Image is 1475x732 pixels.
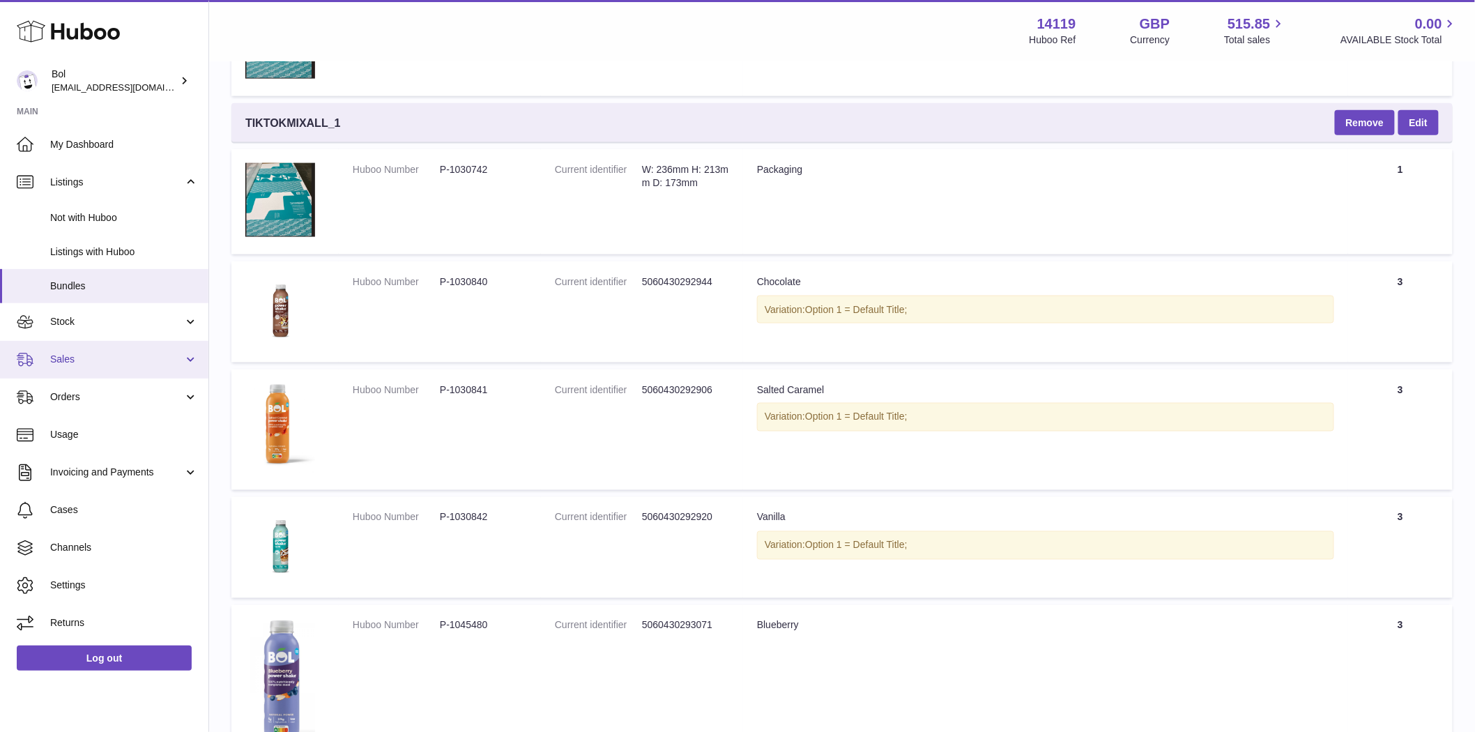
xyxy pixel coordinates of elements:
[50,176,183,189] span: Listings
[1228,15,1270,33] span: 515.85
[50,353,183,366] span: Sales
[1224,15,1286,47] a: 515.85 Total sales
[1037,15,1076,33] strong: 14119
[555,275,642,289] dt: Current identifier
[440,275,527,289] dd: P-1030840
[642,511,729,524] dd: 5060430292920
[1398,110,1439,135] a: Edit
[555,619,642,632] dt: Current identifier
[805,304,908,315] span: Option 1 = Default Title;
[555,511,642,524] dt: Current identifier
[642,383,729,397] dd: 5060430292906
[353,275,440,289] dt: Huboo Number
[17,70,38,91] img: internalAdmin-14119@internal.huboo.com
[245,383,315,473] img: Salted Caramel
[757,619,1334,632] div: Blueberry
[353,163,440,176] dt: Huboo Number
[1030,33,1076,47] div: Huboo Ref
[1340,33,1458,47] span: AVAILABLE Stock Total
[1335,110,1395,135] button: Remove
[50,315,183,328] span: Stock
[1140,15,1170,33] strong: GBP
[642,619,729,632] dd: 5060430293071
[440,163,527,176] dd: P-1030742
[245,511,315,581] img: Vanilla
[440,511,527,524] dd: P-1030842
[17,646,192,671] a: Log out
[50,280,198,293] span: Bundles
[757,163,1334,176] div: Packaging
[245,163,315,236] img: Packaging
[50,616,198,630] span: Returns
[555,383,642,397] dt: Current identifier
[555,163,642,190] dt: Current identifier
[805,411,908,422] span: Option 1 = Default Title;
[642,163,729,190] dd: W: 236mm H: 213mm D: 173mm
[245,116,341,131] span: TIKTOKMIXALL_1
[757,383,1334,397] div: Salted Caramel
[52,68,177,94] div: Bol
[1131,33,1170,47] div: Currency
[50,579,198,592] span: Settings
[50,428,198,441] span: Usage
[50,390,183,404] span: Orders
[50,541,198,554] span: Channels
[52,82,205,93] span: [EMAIL_ADDRESS][DOMAIN_NAME]
[353,383,440,397] dt: Huboo Number
[440,383,527,397] dd: P-1030841
[1415,15,1442,33] span: 0.00
[757,531,1334,560] div: Variation:
[1348,149,1453,254] td: 1
[1224,33,1286,47] span: Total sales
[353,511,440,524] dt: Huboo Number
[50,503,198,517] span: Cases
[757,275,1334,289] div: Chocolate
[245,275,315,345] img: Chocolate
[757,296,1334,324] div: Variation:
[642,275,729,289] dd: 5060430292944
[50,245,198,259] span: Listings with Huboo
[1348,369,1453,491] td: 3
[1348,497,1453,598] td: 3
[757,403,1334,432] div: Variation:
[440,619,527,632] dd: P-1045480
[1340,15,1458,47] a: 0.00 AVAILABLE Stock Total
[805,540,908,551] span: Option 1 = Default Title;
[757,511,1334,524] div: Vanilla
[1348,261,1453,363] td: 3
[50,138,198,151] span: My Dashboard
[50,211,198,224] span: Not with Huboo
[50,466,183,479] span: Invoicing and Payments
[353,619,440,632] dt: Huboo Number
